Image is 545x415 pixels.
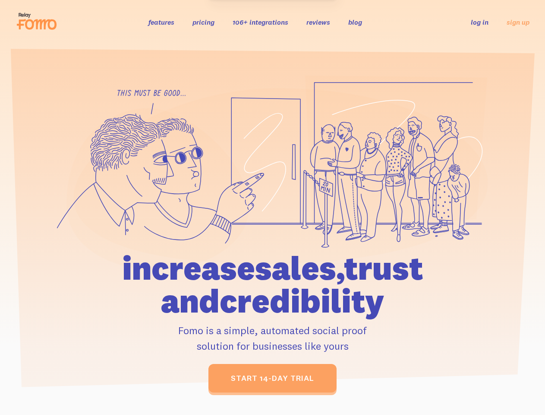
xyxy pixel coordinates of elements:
[233,18,288,26] a: 106+ integrations
[306,18,330,26] a: reviews
[348,18,362,26] a: blog
[94,322,451,354] p: Fomo is a simple, automated social proof solution for businesses like yours
[507,18,529,27] a: sign up
[192,18,214,26] a: pricing
[148,18,174,26] a: features
[94,252,451,317] h1: increase sales, trust and credibility
[471,18,488,26] a: log in
[208,364,337,393] a: start 14-day trial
